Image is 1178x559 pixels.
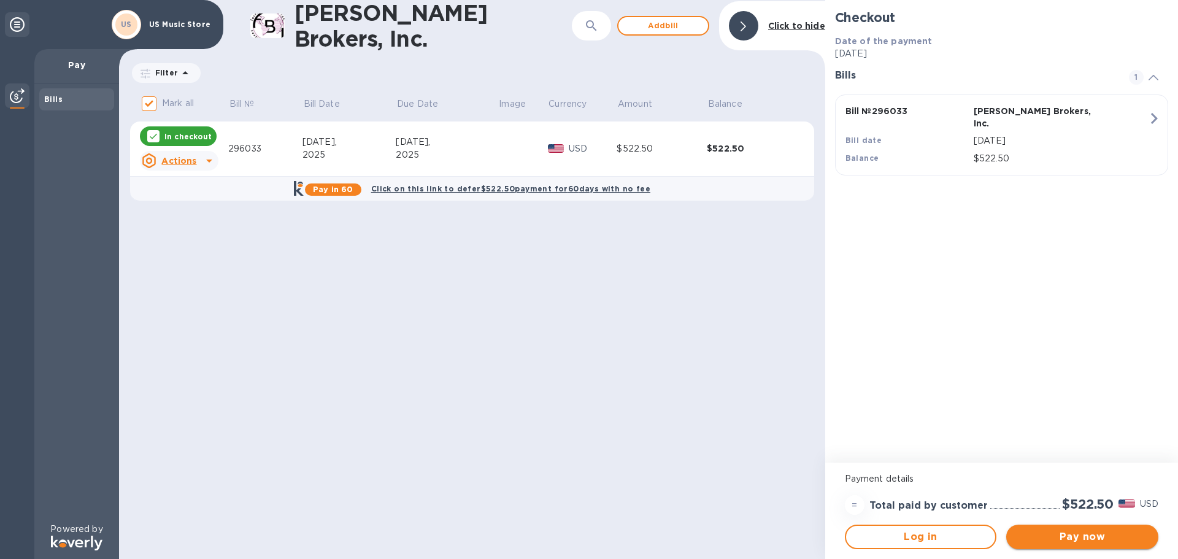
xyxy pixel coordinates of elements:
span: Bill Date [304,98,356,110]
img: Logo [51,536,102,550]
p: Bill № [229,98,255,110]
p: US Music Store [149,20,210,29]
h2: $522.50 [1062,496,1114,512]
span: Bill № [229,98,271,110]
p: $522.50 [974,152,1148,165]
span: Pay now [1016,530,1149,544]
span: Add bill [628,18,698,33]
h3: Bills [835,70,1114,82]
h3: Total paid by customer [869,500,988,512]
p: [PERSON_NAME] Brokers, Inc. [974,105,1097,129]
span: Log in [856,530,986,544]
img: USD [548,144,564,153]
h2: Checkout [835,10,1168,25]
b: US [121,20,132,29]
div: [DATE], [302,136,396,148]
p: Filter [150,67,178,78]
p: Bill Date [304,98,340,110]
b: Click to hide [768,21,825,31]
p: USD [569,142,617,155]
p: Currency [549,98,587,110]
p: Payment details [845,472,1158,485]
span: Balance [708,98,758,110]
button: Bill №296033[PERSON_NAME] Brokers, Inc.Bill date[DATE]Balance$522.50 [835,94,1168,175]
p: Balance [708,98,742,110]
p: Amount [618,98,652,110]
span: Due Date [397,98,454,110]
span: 1 [1129,70,1144,85]
button: Pay now [1006,525,1158,549]
b: Date of the payment [835,36,933,46]
div: $522.50 [617,142,707,155]
b: Bill date [845,136,882,145]
div: 2025 [302,148,396,161]
p: [DATE] [835,47,1168,60]
p: Image [499,98,526,110]
p: Pay [44,59,109,71]
b: Pay in 60 [313,185,353,194]
b: Balance [845,153,879,163]
b: Click on this link to defer $522.50 payment for 60 days with no fee [371,184,650,193]
p: [DATE] [974,134,1148,147]
div: [DATE], [396,136,498,148]
div: $522.50 [707,142,797,155]
u: Actions [161,156,196,166]
span: Amount [618,98,668,110]
button: Addbill [617,16,709,36]
div: 2025 [396,148,498,161]
p: Bill № 296033 [845,105,969,117]
div: 296033 [228,142,302,155]
b: Bills [44,94,63,104]
div: = [845,495,864,515]
img: USD [1118,499,1135,508]
button: Log in [845,525,997,549]
p: In checkout [164,131,212,142]
p: USD [1140,498,1158,511]
p: Powered by [50,523,102,536]
p: Mark all [162,97,194,110]
p: Due Date [397,98,438,110]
